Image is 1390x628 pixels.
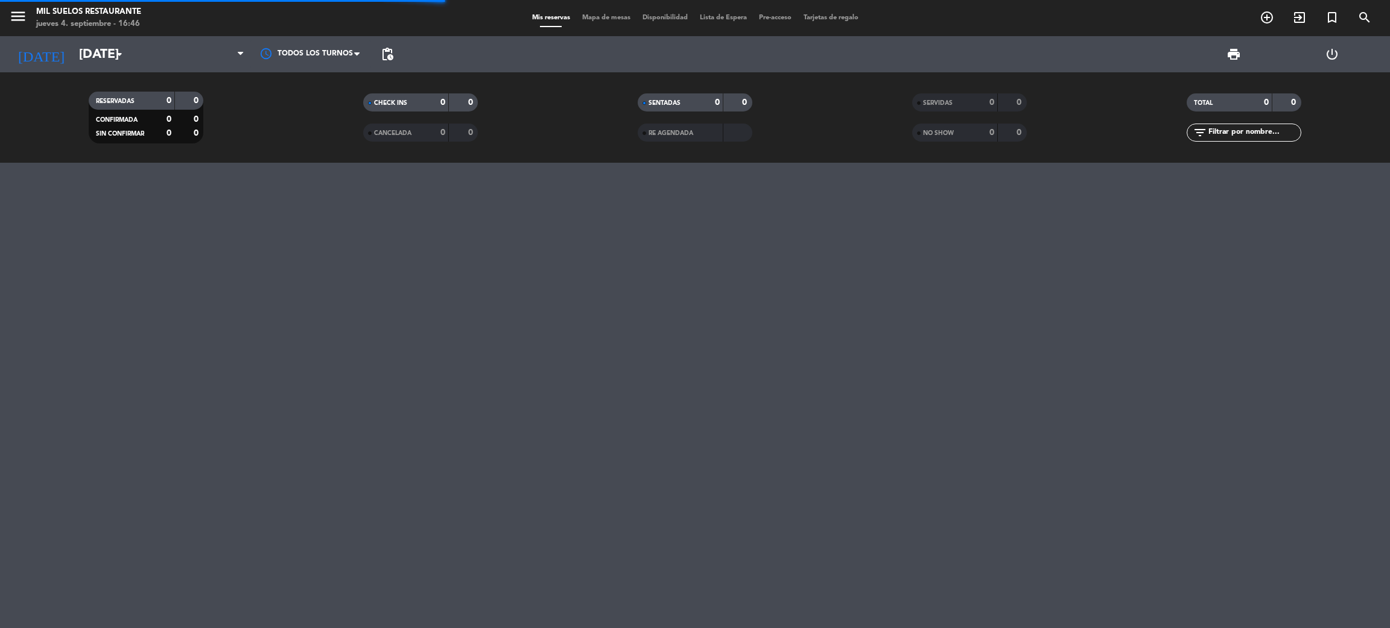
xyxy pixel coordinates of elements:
[9,7,27,25] i: menu
[194,96,201,105] strong: 0
[1194,100,1213,106] span: TOTAL
[1193,125,1207,140] i: filter_list
[989,128,994,137] strong: 0
[96,98,135,104] span: RESERVADAS
[96,117,138,123] span: CONFIRMADA
[374,130,411,136] span: CANCELADA
[576,14,636,21] span: Mapa de mesas
[526,14,576,21] span: Mis reservas
[1357,10,1372,25] i: search
[715,98,720,107] strong: 0
[167,96,171,105] strong: 0
[9,41,73,68] i: [DATE]
[112,47,127,61] i: arrow_drop_down
[1283,36,1381,72] div: LOG OUT
[440,98,445,107] strong: 0
[753,14,798,21] span: Pre-acceso
[380,47,395,61] span: pending_actions
[1325,47,1339,61] i: power_settings_new
[9,7,27,30] button: menu
[1292,10,1307,25] i: exit_to_app
[923,130,954,136] span: NO SHOW
[1260,10,1274,25] i: add_circle_outline
[96,131,144,137] span: SIN CONFIRMAR
[1207,126,1301,139] input: Filtrar por nombre...
[167,115,171,124] strong: 0
[1264,98,1269,107] strong: 0
[742,98,749,107] strong: 0
[989,98,994,107] strong: 0
[923,100,953,106] span: SERVIDAS
[167,129,171,137] strong: 0
[1017,128,1024,137] strong: 0
[468,128,475,137] strong: 0
[1017,98,1024,107] strong: 0
[649,100,681,106] span: SENTADAS
[798,14,865,21] span: Tarjetas de regalo
[649,130,693,136] span: RE AGENDADA
[1291,98,1298,107] strong: 0
[468,98,475,107] strong: 0
[36,18,141,30] div: jueves 4. septiembre - 16:46
[194,115,201,124] strong: 0
[194,129,201,137] strong: 0
[1325,10,1339,25] i: turned_in_not
[636,14,694,21] span: Disponibilidad
[694,14,753,21] span: Lista de Espera
[1227,47,1241,61] span: print
[440,128,445,137] strong: 0
[36,6,141,18] div: Mil Suelos Restaurante
[374,100,407,106] span: CHECK INS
